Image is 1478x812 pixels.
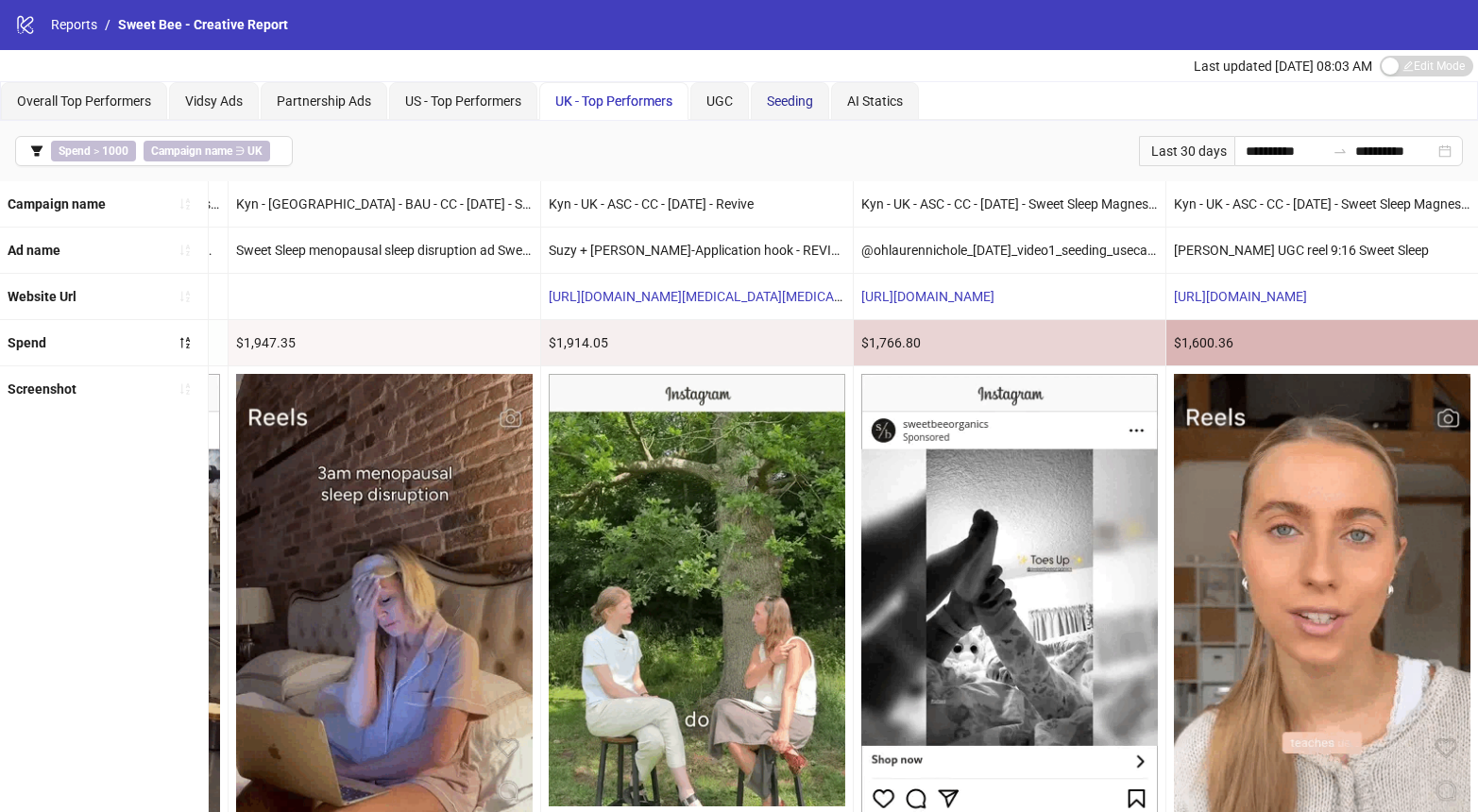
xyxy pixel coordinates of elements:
button: Spend > 1000Campaign name ∋ UK [15,136,293,166]
span: sort-ascending [178,382,192,396]
span: filter [30,144,43,158]
span: sort-descending [178,336,192,349]
span: AI Statics [847,93,903,109]
span: sort-ascending [178,290,192,303]
b: UK [247,144,263,158]
b: Spend [8,335,46,350]
div: $1,914.05 [541,320,853,365]
div: Sweet Sleep menopausal sleep disruption ad Sweet Bee Organics 9:16 Vidsy asset.mp4 - Copy [229,228,540,273]
b: Campaign name [8,196,106,211]
span: US - Top Performers [405,93,521,109]
div: $1,766.80 [854,320,1165,365]
span: swap-right [1333,144,1348,159]
b: Ad name [8,243,60,258]
div: $1,600.36 [1166,320,1478,365]
div: $1,947.35 [229,320,540,365]
div: Kyn - UK - ASC - CC - [DATE] - Revive [541,181,853,227]
b: Screenshot [8,381,76,397]
span: sort-ascending [178,197,192,211]
div: [PERSON_NAME] UGC reel 9:16 Sweet Sleep [1166,228,1478,273]
div: Kyn - [GEOGRAPHIC_DATA] - BAU - CC - [DATE] - Sweet Sleep Magnesium Butter - Standard Campaign [229,181,540,227]
span: Last updated [DATE] 08:03 AM [1194,59,1372,74]
b: Campaign name [151,144,232,158]
span: Partnership Ads [277,93,371,109]
span: UK - Top Performers [555,93,672,109]
div: Kyn - UK - ASC - CC - [DATE] - Sweet Sleep Magnesium Butter - Standard Campaign [1166,181,1478,227]
div: Kyn - UK - ASC - CC - [DATE] - Sweet Sleep Magnesium Butter [854,181,1165,227]
span: sort-ascending [178,244,192,257]
a: Reports [47,14,101,35]
li: / [105,14,110,35]
span: Vidsy Ads [185,93,243,109]
span: Sweet Bee - Creative Report [118,17,288,32]
span: Seeding [767,93,813,109]
b: 1000 [102,144,128,158]
div: Suzy + [PERSON_NAME]-Application hook - REVIVE- 9:16 [541,228,853,273]
div: @ohlaurennichole_[DATE]_video1_seeding_usecase_sweetsleepbutter_sweetbee_1x1_iter0.mp4 [854,228,1165,273]
b: Website Url [8,289,76,304]
span: > [51,141,136,161]
a: [URL][DOMAIN_NAME][MEDICAL_DATA][MEDICAL_DATA] [549,289,882,304]
b: Spend [59,144,91,158]
a: [URL][DOMAIN_NAME] [1174,289,1307,304]
div: Last 30 days [1139,136,1234,166]
a: [URL][DOMAIN_NAME] [861,289,994,304]
span: Overall Top Performers [17,93,151,109]
span: UGC [706,93,733,109]
img: Screenshot 120230285410870561 [549,374,845,805]
span: ∋ [144,141,270,161]
span: to [1333,144,1348,159]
